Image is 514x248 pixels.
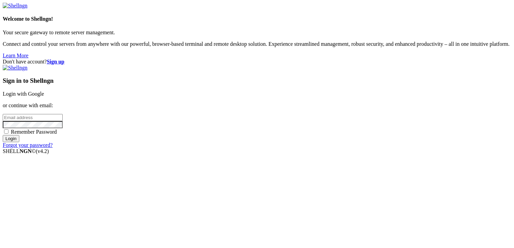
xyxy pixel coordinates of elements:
input: Login [3,135,19,142]
input: Remember Password [4,129,8,134]
span: SHELL © [3,148,49,154]
img: Shellngn [3,65,27,71]
span: Remember Password [11,129,57,135]
input: Email address [3,114,63,121]
a: Sign up [47,59,64,64]
h3: Sign in to Shellngn [3,77,511,84]
p: or continue with email: [3,102,511,109]
b: NGN [20,148,32,154]
p: Your secure gateway to remote server management. [3,30,511,36]
a: Forgot your password? [3,142,53,148]
div: Don't have account? [3,59,511,65]
h4: Welcome to Shellngn! [3,16,511,22]
p: Connect and control your servers from anywhere with our powerful, browser-based terminal and remo... [3,41,511,47]
img: Shellngn [3,3,27,9]
a: Learn More [3,53,28,58]
a: Login with Google [3,91,44,97]
span: 4.2.0 [36,148,49,154]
